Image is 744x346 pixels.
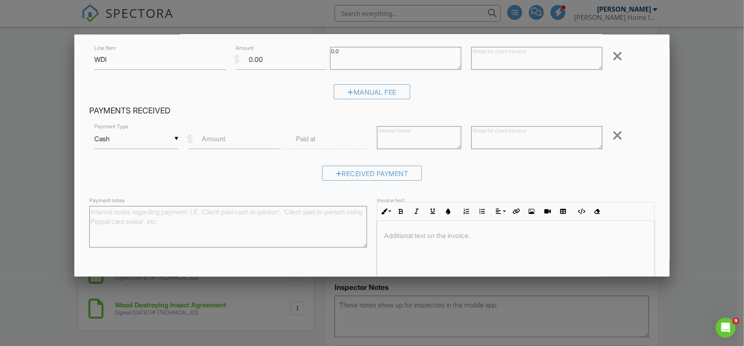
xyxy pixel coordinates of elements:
label: Line Item [94,44,116,52]
button: Colors [441,204,456,219]
button: Insert Image (Ctrl+P) [524,204,539,219]
label: Invoice text [377,197,404,204]
button: Code View [573,204,589,219]
a: Received Payment [322,172,422,180]
div: Manual Fee [334,84,410,99]
label: Payment notes [89,197,125,204]
label: Amount [236,44,254,52]
h4: Payments Received [89,106,655,116]
button: Clear Formatting [589,204,604,219]
span: 9 [733,318,739,324]
textarea: 0.0 [330,47,461,70]
button: Insert Video [539,204,555,219]
button: Insert Link (Ctrl+K) [508,204,524,219]
button: Unordered List [474,204,490,219]
button: Align [492,204,508,219]
div: Received Payment [322,166,422,181]
button: Insert Table [555,204,571,219]
button: Bold (Ctrl+B) [393,204,409,219]
a: Manual Fee [334,90,410,98]
label: Amount [202,134,225,143]
button: Inline Style [377,204,393,219]
iframe: Intercom live chat [716,318,736,338]
label: Paid at [296,134,316,143]
label: Payment Type [94,123,128,130]
button: Ordered List [458,204,474,219]
div: $ [187,132,193,146]
div: $ [234,52,240,66]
